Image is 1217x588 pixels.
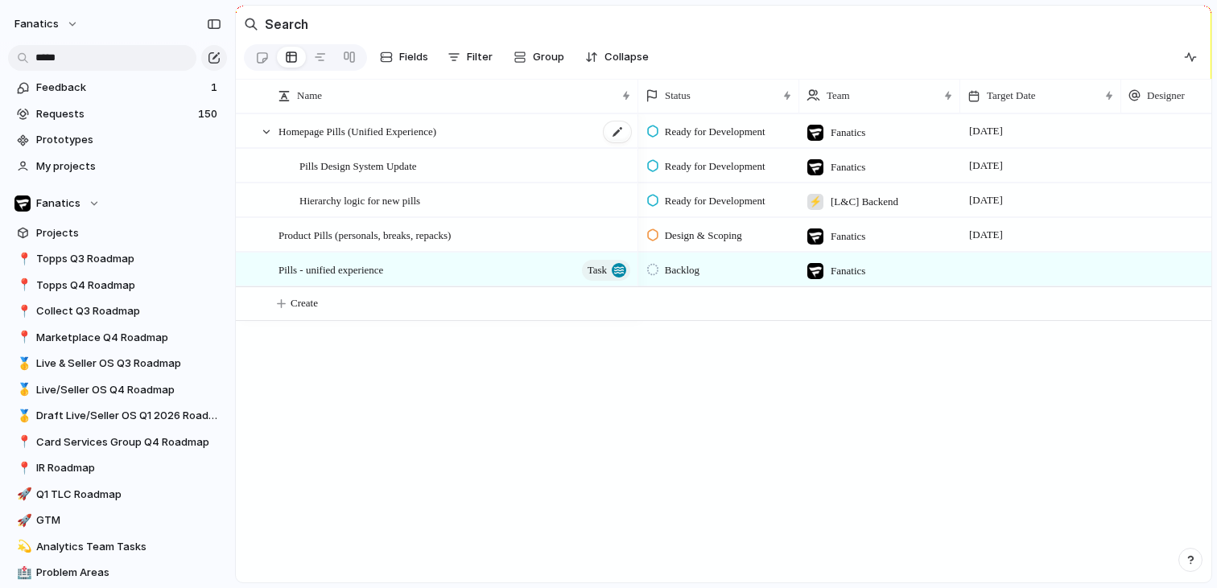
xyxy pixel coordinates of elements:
button: 📍 [14,278,31,294]
div: 📍 [17,433,28,451]
span: Analytics Team Tasks [36,539,221,555]
div: 🚀Q1 TLC Roadmap [8,483,227,507]
button: 🏥 [14,565,31,581]
span: Fanatics [831,263,865,279]
button: fanatics [7,11,87,37]
a: 🥇Draft Live/Seller OS Q1 2026 Roadmap [8,404,227,428]
span: Fanatics [36,195,80,212]
span: GTM [36,512,221,528]
div: 💫 [17,537,28,556]
span: Designer [1147,88,1185,104]
button: 📍 [14,303,31,319]
span: [DATE] [965,225,1007,245]
a: 📍Topps Q3 Roadmap [8,247,227,271]
a: Requests150 [8,102,227,126]
div: 🥇 [17,355,28,373]
div: 🚀 [17,485,28,504]
button: 📍 [14,460,31,476]
a: Prototypes [8,128,227,152]
span: Product Pills (personals, breaks, repacks) [278,225,451,244]
button: Fields [373,44,435,70]
a: 🚀GTM [8,508,227,532]
div: 📍 [17,250,28,269]
span: Topps Q3 Roadmap [36,251,221,267]
button: 📍 [14,251,31,267]
span: Marketplace Q4 Roadmap [36,330,221,346]
span: Backlog [665,262,699,278]
a: 📍Card Services Group Q4 Roadmap [8,430,227,454]
span: Collapse [604,49,649,65]
a: 🥇Live & Seller OS Q3 Roadmap [8,352,227,376]
button: Collapse [579,44,655,70]
span: Problem Areas [36,565,221,581]
button: 🥇 [14,356,31,372]
button: Filter [441,44,499,70]
span: Status [665,88,691,104]
span: [DATE] [965,121,1007,141]
span: Fields [399,49,428,65]
span: Pills Design System Update [299,156,417,175]
span: Ready for Development [665,193,765,209]
div: 📍 [17,276,28,294]
button: Group [505,44,572,70]
span: Task [588,259,607,282]
span: [DATE] [965,156,1007,175]
button: 🥇 [14,408,31,424]
span: Live/Seller OS Q4 Roadmap [36,382,221,398]
button: 📍 [14,330,31,346]
span: Target Date [987,88,1036,104]
h2: Search [265,14,308,34]
span: Card Services Group Q4 Roadmap [36,434,221,450]
div: 🥇 [17,380,28,399]
span: Q1 TLC Roadmap [36,487,221,503]
span: Group [533,49,564,65]
button: 💫 [14,539,31,555]
span: Team [827,88,850,104]
a: Feedback1 [8,76,227,100]
a: 🥇Live/Seller OS Q4 Roadmap [8,378,227,402]
a: 📍Collect Q3 Roadmap [8,299,227,323]
span: Draft Live/Seller OS Q1 2026 Roadmap [36,408,221,424]
div: 📍 [17,459,28,478]
span: Ready for Development [665,124,765,140]
span: Feedback [36,80,206,96]
span: Live & Seller OS Q3 Roadmap [36,356,221,372]
a: Projects [8,221,227,245]
span: Filter [467,49,493,65]
a: 🏥Problem Areas [8,561,227,585]
span: Homepage Pills (Unified Experience) [278,121,436,140]
span: [DATE] [965,191,1007,210]
span: IR Roadmap [36,460,221,476]
a: 📍Topps Q4 Roadmap [8,273,227,298]
span: Hierarchy logic for new pills [299,191,420,209]
span: Fanatics [831,228,865,245]
div: 🥇 [17,407,28,426]
span: [L&C] Backend [831,194,898,210]
span: Requests [36,106,193,122]
div: 📍 [17,302,28,321]
span: My projects [36,158,221,175]
button: 📍 [14,434,31,450]
span: Pills - unified experience [278,260,383,278]
span: Topps Q4 Roadmap [36,278,221,294]
button: Task [582,260,630,281]
button: Fanatics [8,191,227,216]
a: 📍Marketplace Q4 Roadmap [8,326,227,350]
a: 💫Analytics Team Tasks [8,535,227,559]
a: 📍IR Roadmap [8,456,227,480]
button: 🥇 [14,382,31,398]
div: 🚀 [17,512,28,530]
span: Name [297,88,322,104]
div: 📍 [17,328,28,347]
span: Design & Scoping [665,228,742,244]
